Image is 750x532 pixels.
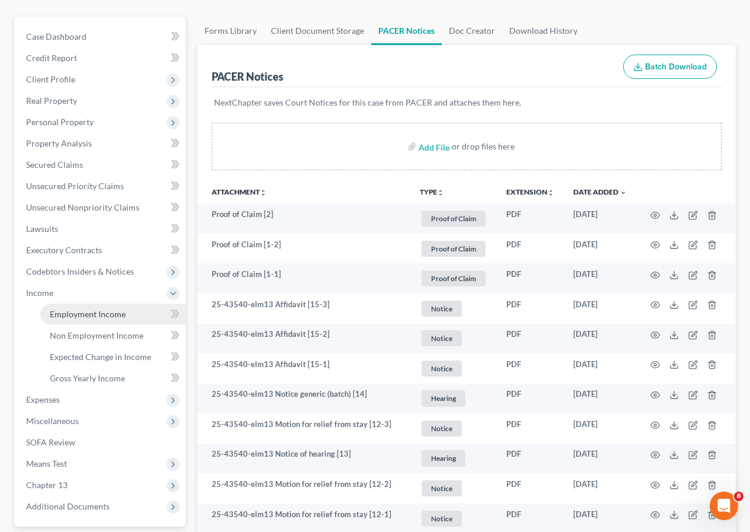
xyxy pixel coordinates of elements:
span: Codebtors Insiders & Notices [26,266,134,276]
td: 25-43540-elm13 Affidavit [15-1] [197,353,410,384]
td: 25-43540-elm13 Motion for relief from stay [12-2] [197,473,410,504]
a: Unsecured Nonpriority Claims [17,197,186,218]
span: SOFA Review [26,437,75,447]
td: Proof of Claim [1-1] [197,263,410,294]
span: Real Property [26,95,77,106]
td: [DATE] [564,234,636,264]
td: [DATE] [564,473,636,504]
td: [DATE] [564,324,636,354]
td: [DATE] [564,413,636,444]
a: Expected Change in Income [40,346,186,368]
td: PDF [497,324,564,354]
a: Lawsuits [17,218,186,240]
span: Unsecured Priority Claims [26,181,124,191]
td: 25-43540-elm13 Notice of hearing [13] [197,444,410,474]
a: Hearing [420,388,487,408]
i: expand_more [620,189,627,196]
td: 25-43540-elm13 Affidavit [15-3] [197,294,410,324]
a: Case Dashboard [17,26,186,47]
span: Proof of Claim [422,241,486,257]
td: PDF [497,384,564,414]
td: 25-43540-elm13 Affidavit [15-2] [197,324,410,354]
a: Unsecured Priority Claims [17,176,186,197]
span: Miscellaneous [26,416,79,426]
span: Hearing [422,390,465,406]
iframe: Intercom live chat [710,492,738,520]
a: Notice [420,419,487,438]
a: Download History [502,17,585,45]
td: PDF [497,413,564,444]
span: 8 [734,492,743,501]
span: Secured Claims [26,160,83,170]
td: PDF [497,353,564,384]
td: [DATE] [564,353,636,384]
td: [DATE] [564,203,636,234]
td: [DATE] [564,263,636,294]
a: Date Added expand_more [573,187,627,196]
td: PDF [497,444,564,474]
span: Notice [422,330,462,346]
span: Notice [422,361,462,377]
span: Unsecured Nonpriority Claims [26,202,139,212]
a: Client Document Storage [264,17,371,45]
a: SOFA Review [17,432,186,453]
a: Hearing [420,448,487,468]
a: Attachmentunfold_more [212,187,267,196]
a: Forms Library [197,17,264,45]
a: PACER Notices [371,17,442,45]
a: Doc Creator [442,17,502,45]
td: [DATE] [564,384,636,414]
span: Executory Contracts [26,245,102,255]
span: Proof of Claim [422,211,486,227]
a: Secured Claims [17,154,186,176]
td: 25-43540-elm13 Notice generic (batch) [14] [197,384,410,414]
a: Property Analysis [17,133,186,154]
a: Extensionunfold_more [506,187,554,196]
td: Proof of Claim [2] [197,203,410,234]
td: PDF [497,234,564,264]
span: Means Test [26,458,67,469]
span: Proof of Claim [422,270,486,286]
span: Gross Yearly Income [50,373,125,383]
span: Chapter 13 [26,480,68,490]
span: Notice [422,420,462,437]
span: Hearing [422,450,465,466]
p: NextChapter saves Court Notices for this case from PACER and attaches them here. [214,97,719,109]
button: Batch Download [623,55,717,79]
i: unfold_more [260,189,267,196]
a: Notice [420,329,487,348]
a: Notice [420,479,487,498]
a: Notice [420,359,487,378]
td: PDF [497,263,564,294]
a: Employment Income [40,304,186,325]
span: Notice [422,511,462,527]
a: Notice [420,299,487,318]
td: [DATE] [564,294,636,324]
div: or drop files here [452,141,515,152]
a: Proof of Claim [420,239,487,259]
a: Proof of Claim [420,269,487,288]
button: TYPEunfold_more [420,189,444,196]
span: Expenses [26,394,60,404]
span: Notice [422,480,462,496]
span: Employment Income [50,309,126,319]
span: Personal Property [26,117,94,127]
a: Credit Report [17,47,186,69]
span: Client Profile [26,74,75,84]
span: Property Analysis [26,138,92,148]
span: Lawsuits [26,224,58,234]
span: Credit Report [26,53,77,63]
td: Proof of Claim [1-2] [197,234,410,264]
a: Proof of Claim [420,209,487,228]
i: unfold_more [547,189,554,196]
span: Case Dashboard [26,31,87,42]
a: Gross Yearly Income [40,368,186,389]
td: PDF [497,203,564,234]
i: unfold_more [437,189,444,196]
div: PACER Notices [212,69,283,84]
span: Additional Documents [26,501,110,511]
a: Non Employment Income [40,325,186,346]
td: 25-43540-elm13 Motion for relief from stay [12-3] [197,413,410,444]
a: Executory Contracts [17,240,186,261]
a: Notice [420,509,487,528]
